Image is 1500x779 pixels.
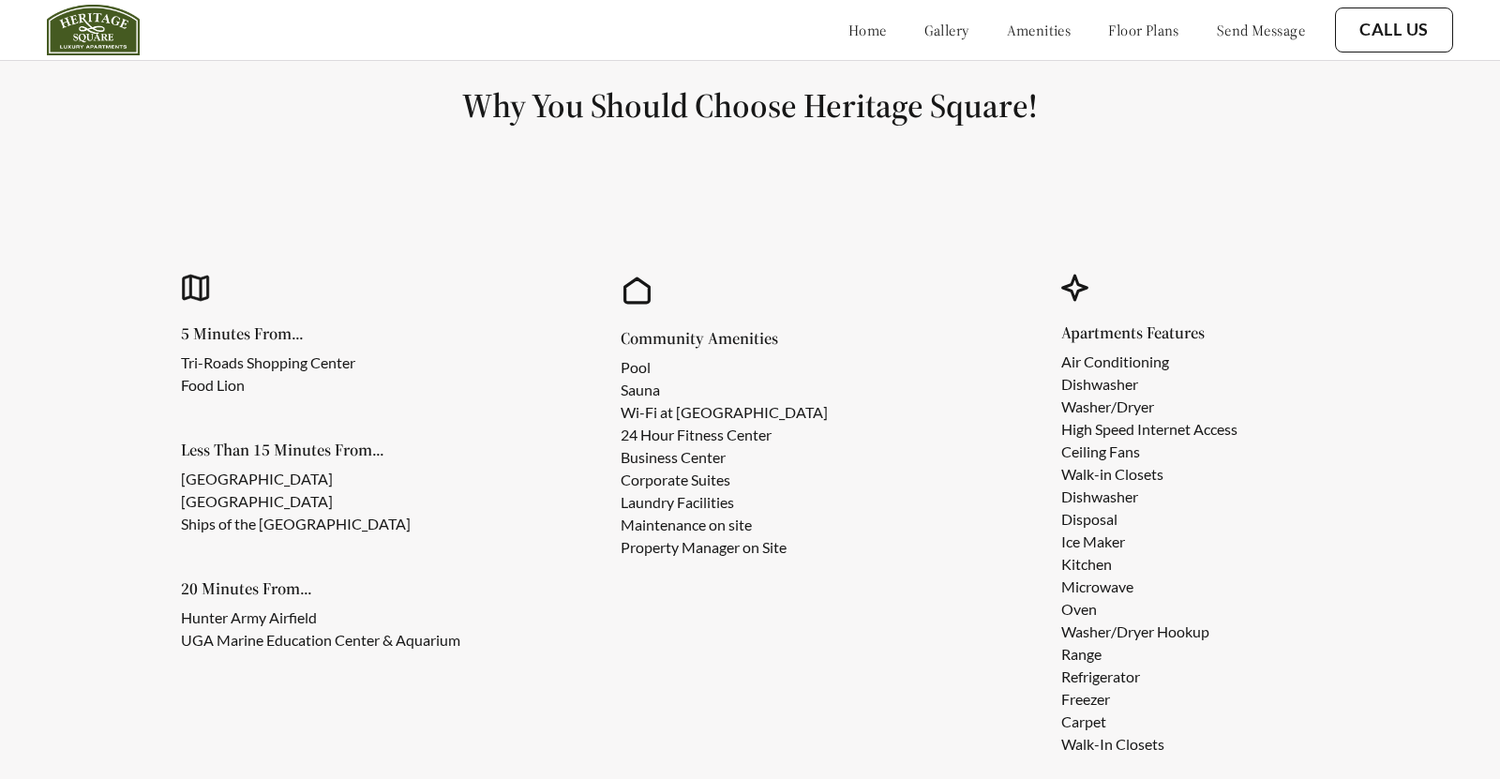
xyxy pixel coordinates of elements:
img: Company logo [47,5,140,55]
h5: Less Than 15 Minutes From... [181,442,441,458]
li: Microwave [1061,576,1237,598]
li: Washer/Dryer Hookup [1061,621,1237,643]
li: [GEOGRAPHIC_DATA] [181,490,411,513]
li: [GEOGRAPHIC_DATA] [181,468,411,490]
li: Laundry Facilities [621,491,828,514]
li: Corporate Suites [621,469,828,491]
li: Hunter Army Airfield [181,607,460,629]
li: Air Conditioning [1061,351,1237,373]
li: Wi-Fi at [GEOGRAPHIC_DATA] [621,401,828,424]
li: Refrigerator [1061,666,1237,688]
li: Oven [1061,598,1237,621]
li: Ice Maker [1061,531,1237,553]
li: Disposal [1061,508,1237,531]
li: Ships of the [GEOGRAPHIC_DATA] [181,513,411,535]
li: Carpet [1061,711,1237,733]
li: High Speed Internet Access [1061,418,1237,441]
button: Call Us [1335,7,1453,52]
li: Walk-in Closets [1061,463,1237,486]
a: gallery [924,21,969,39]
li: Sauna [621,379,828,401]
li: Pool [621,356,828,379]
a: send message [1217,21,1305,39]
li: Property Manager on Site [621,536,828,559]
a: Call Us [1359,20,1429,40]
li: Washer/Dryer [1061,396,1237,418]
li: Business Center [621,446,828,469]
li: Dishwasher [1061,486,1237,508]
li: Dishwasher [1061,373,1237,396]
li: Walk-In Closets [1061,733,1237,756]
h5: 20 Minutes From... [181,580,490,597]
h5: 5 Minutes From... [181,325,385,342]
li: 24 Hour Fitness Center [621,424,828,446]
li: Kitchen [1061,553,1237,576]
li: Maintenance on site [621,514,828,536]
li: Ceiling Fans [1061,441,1237,463]
li: UGA Marine Education Center & Aquarium [181,629,460,652]
a: amenities [1007,21,1072,39]
li: Food Lion [181,374,355,397]
a: floor plans [1108,21,1179,39]
h5: Apartments Features [1061,324,1267,341]
li: Freezer [1061,688,1237,711]
h1: Why You Should Choose Heritage Square! [45,84,1455,127]
a: home [848,21,887,39]
li: Range [1061,643,1237,666]
h5: Community Amenities [621,330,858,347]
li: Tri-Roads Shopping Center [181,352,355,374]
